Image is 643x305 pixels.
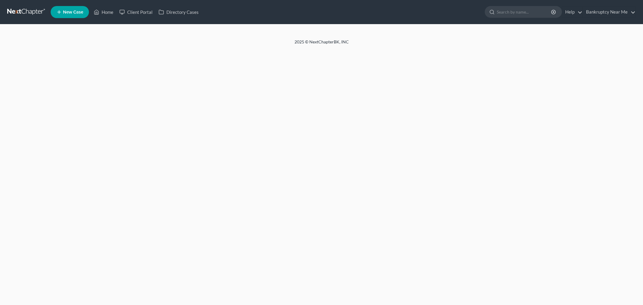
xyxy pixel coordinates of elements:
[91,7,116,17] a: Home
[583,7,635,17] a: Bankruptcy Near Me
[156,7,202,17] a: Directory Cases
[116,7,156,17] a: Client Portal
[150,39,493,50] div: 2025 © NextChapterBK, INC
[562,7,582,17] a: Help
[63,10,83,14] span: New Case
[497,6,552,17] input: Search by name...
